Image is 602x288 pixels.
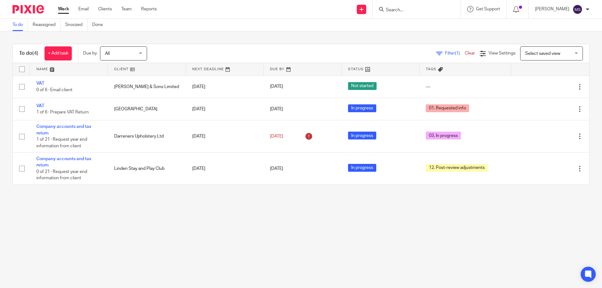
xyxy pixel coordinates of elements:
[13,19,28,31] a: To do
[121,6,132,12] a: Team
[445,51,465,55] span: Filter
[270,166,283,171] span: [DATE]
[108,98,186,120] td: [GEOGRAPHIC_DATA]
[13,5,44,13] img: Pixie
[32,51,38,56] span: (4)
[98,6,112,12] a: Clients
[348,104,376,112] span: In progress
[426,132,461,139] span: 03. In progress
[36,137,87,148] span: 1 of 21 · Request year end information from client
[36,157,91,167] a: Company accounts and tax return
[455,51,460,55] span: (1)
[36,81,44,86] a: VAT
[426,104,469,112] span: 01. Requested info
[36,88,72,92] span: 0 of 6 · Email client
[19,50,38,57] h1: To do
[78,6,89,12] a: Email
[348,164,376,172] span: In progress
[426,164,488,172] span: 12. Post-review adjustments
[573,4,583,14] img: svg%3E
[476,7,500,11] span: Get Support
[83,50,97,56] p: Due by
[141,6,157,12] a: Reports
[270,85,283,89] span: [DATE]
[426,84,505,90] div: ---
[385,8,442,13] input: Search
[270,107,283,111] span: [DATE]
[426,67,436,71] span: Tags
[108,76,186,98] td: [PERSON_NAME] & Sons Limited
[186,120,264,153] td: [DATE]
[36,124,91,135] a: Company accounts and tax return
[535,6,569,12] p: [PERSON_NAME]
[36,104,44,108] a: VAT
[348,82,377,90] span: Not started
[45,46,72,60] a: + Add task
[33,19,61,31] a: Reassigned
[108,153,186,185] td: Linden Stay and Play Club
[525,51,560,56] span: Select saved view
[186,76,264,98] td: [DATE]
[465,51,475,55] a: Clear
[186,153,264,185] td: [DATE]
[270,134,283,139] span: [DATE]
[36,110,89,114] span: 1 of 6 · Prepare VAT Return
[186,98,264,120] td: [DATE]
[105,51,110,56] span: All
[488,51,515,55] span: View Settings
[108,120,186,153] td: Darreners Upholstery Ltd
[92,19,108,31] a: Done
[36,170,87,181] span: 0 of 21 · Request year end information from client
[58,6,69,12] a: Work
[348,132,376,139] span: In progress
[65,19,87,31] a: Snoozed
